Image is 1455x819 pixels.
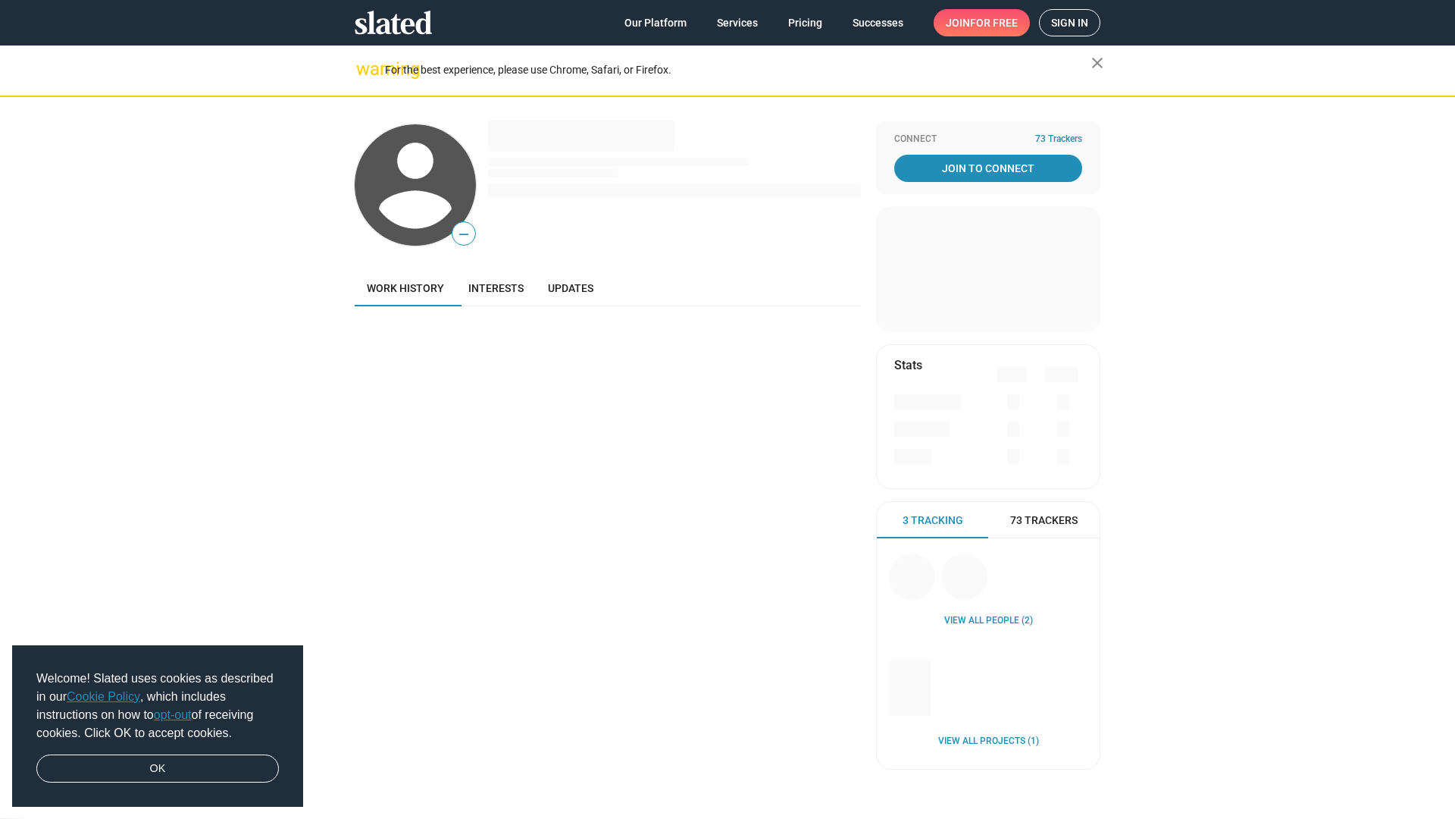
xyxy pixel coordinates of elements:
span: Interests [468,282,524,294]
a: Pricing [776,9,834,36]
div: For the best experience, please use Chrome, Safari, or Firefox. [385,60,1091,80]
span: 73 Trackers [1035,133,1082,146]
span: for free [970,9,1018,36]
span: Sign in [1051,10,1088,36]
span: 73 Trackers [1010,513,1078,528]
span: Work history [367,282,444,294]
div: cookieconsent [12,645,303,808]
a: Cookie Policy [67,690,140,703]
mat-icon: close [1088,54,1106,72]
a: Our Platform [612,9,699,36]
span: Our Platform [624,9,687,36]
span: Welcome! Slated uses cookies as described in our , which includes instructions on how to of recei... [36,670,279,742]
span: — [452,224,475,244]
a: Updates [536,270,605,306]
a: Join To Connect [894,155,1082,182]
a: Joinfor free [934,9,1030,36]
a: Sign in [1039,9,1100,36]
a: View all People (2) [944,615,1033,627]
a: Interests [456,270,536,306]
mat-card-title: Stats [894,357,922,373]
a: opt-out [154,708,192,721]
mat-icon: warning [356,60,374,78]
a: Services [705,9,770,36]
span: Updates [548,282,593,294]
span: Join [946,9,1018,36]
span: Join To Connect [897,155,1079,182]
a: Successes [840,9,915,36]
a: Work history [355,270,456,306]
span: 3 Tracking [903,513,963,528]
a: dismiss cookie message [36,755,279,783]
span: Services [717,9,758,36]
div: Connect [894,133,1082,146]
span: Pricing [788,9,822,36]
span: Successes [853,9,903,36]
a: View all Projects (1) [938,736,1039,748]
